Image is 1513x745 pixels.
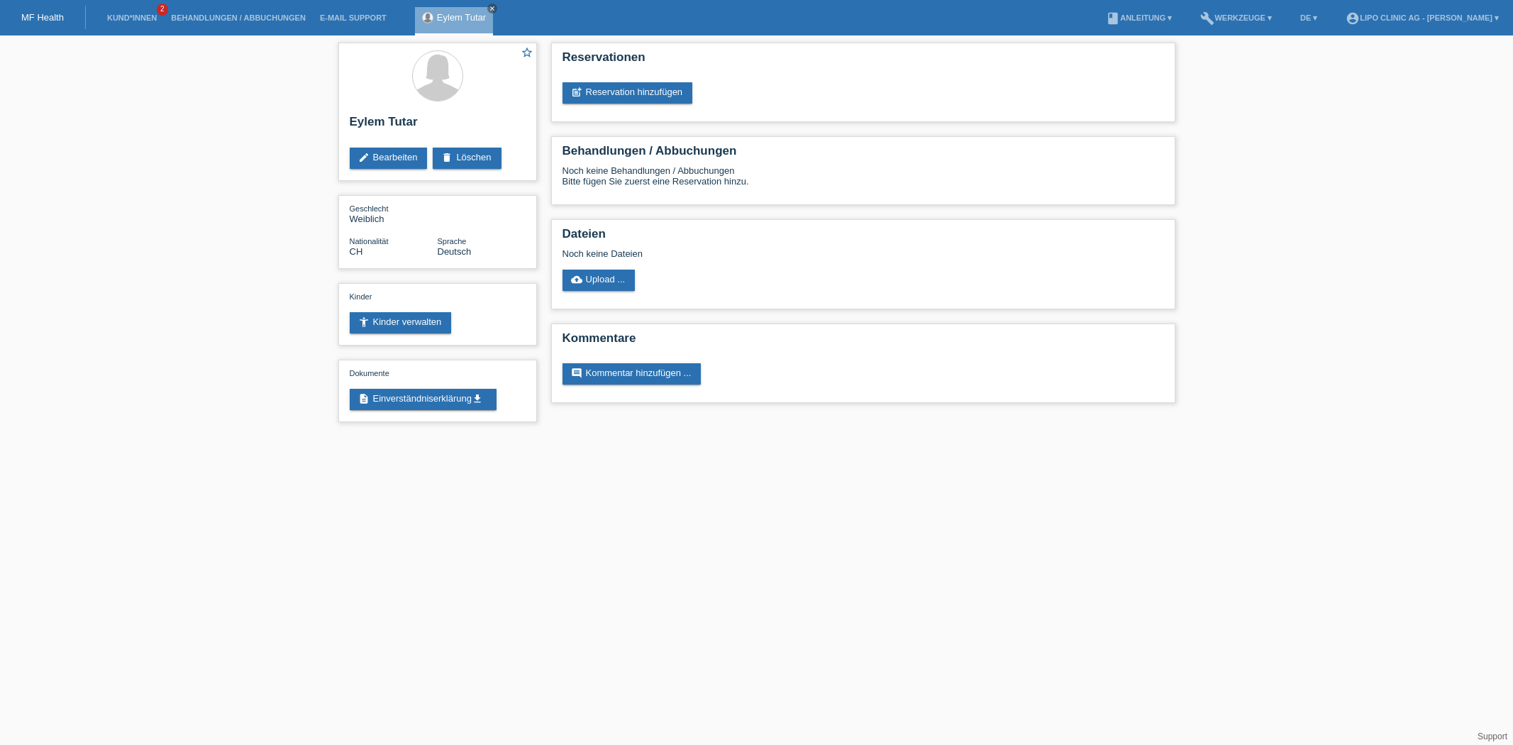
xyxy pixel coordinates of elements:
[100,13,164,22] a: Kund*innen
[1339,13,1506,22] a: account_circleLIPO CLINIC AG - [PERSON_NAME] ▾
[521,46,533,61] a: star_border
[562,50,1164,72] h2: Reservationen
[562,165,1164,197] div: Noch keine Behandlungen / Abbuchungen Bitte fügen Sie zuerst eine Reservation hinzu.
[358,152,370,163] i: edit
[350,237,389,245] span: Nationalität
[313,13,394,22] a: E-Mail Support
[1106,11,1120,26] i: book
[438,237,467,245] span: Sprache
[350,292,372,301] span: Kinder
[350,369,389,377] span: Dokumente
[571,87,582,98] i: post_add
[521,46,533,59] i: star_border
[562,270,636,291] a: cloud_uploadUpload ...
[571,274,582,285] i: cloud_upload
[438,246,472,257] span: Deutsch
[164,13,313,22] a: Behandlungen / Abbuchungen
[1346,11,1360,26] i: account_circle
[21,12,64,23] a: MF Health
[433,148,501,169] a: deleteLöschen
[1200,11,1214,26] i: build
[350,203,438,224] div: Weiblich
[489,5,496,12] i: close
[562,144,1164,165] h2: Behandlungen / Abbuchungen
[1478,732,1507,741] a: Support
[350,148,428,169] a: editBearbeiten
[350,246,363,257] span: Schweiz
[562,227,1164,248] h2: Dateien
[1099,13,1179,22] a: bookAnleitung ▾
[562,82,693,104] a: post_addReservation hinzufügen
[487,4,497,13] a: close
[562,363,702,385] a: commentKommentar hinzufügen ...
[1293,13,1324,22] a: DE ▾
[472,393,483,404] i: get_app
[350,312,452,333] a: accessibility_newKinder verwalten
[350,389,497,410] a: descriptionEinverständniserklärungget_app
[358,316,370,328] i: accessibility_new
[441,152,453,163] i: delete
[562,331,1164,353] h2: Kommentare
[358,393,370,404] i: description
[350,115,526,136] h2: Eylem Tutar
[157,4,168,16] span: 2
[350,204,389,213] span: Geschlecht
[562,248,996,259] div: Noch keine Dateien
[1193,13,1279,22] a: buildWerkzeuge ▾
[571,368,582,379] i: comment
[437,12,486,23] a: Eylem Tutar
